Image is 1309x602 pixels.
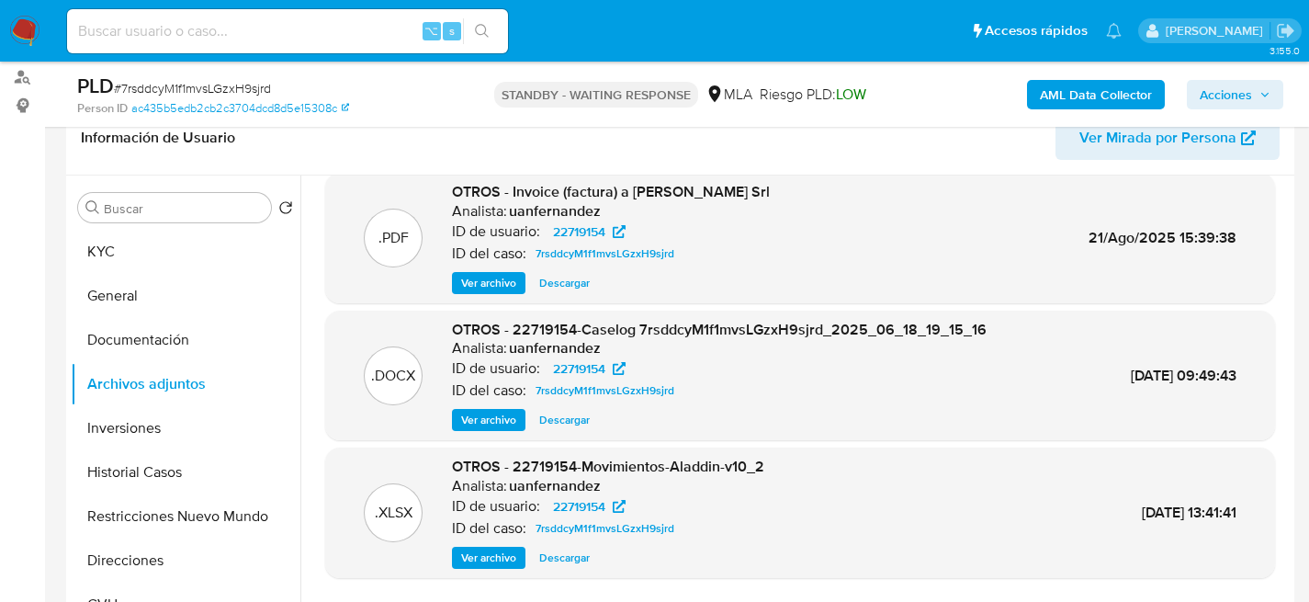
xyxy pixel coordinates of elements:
[452,181,770,202] span: OTROS - Invoice (factura) a [PERSON_NAME] Srl
[71,494,300,539] button: Restricciones Nuevo Mundo
[760,85,866,105] span: Riesgo PLD:
[536,517,674,540] span: 7rsddcyM1f1mvsLGzxH9sjrd
[1166,22,1270,40] p: facundo.marin@mercadolibre.com
[278,200,293,221] button: Volver al orden por defecto
[375,503,412,523] p: .XLSX
[1079,116,1236,160] span: Ver Mirada por Persona
[67,19,508,43] input: Buscar usuario o caso...
[71,406,300,450] button: Inversiones
[71,539,300,583] button: Direcciones
[553,495,605,517] span: 22719154
[85,200,100,215] button: Buscar
[71,362,300,406] button: Archivos adjuntos
[452,222,540,241] p: ID de usuario:
[77,71,114,100] b: PLD
[528,517,682,540] a: 7rsddcyM1f1mvsLGzxH9sjrd
[449,22,455,40] span: s
[536,243,674,265] span: 7rsddcyM1f1mvsLGzxH9sjrd
[452,359,540,378] p: ID de usuario:
[1142,502,1236,523] span: [DATE] 13:41:41
[528,380,682,402] a: 7rsddcyM1f1mvsLGzxH9sjrd
[1200,80,1252,109] span: Acciones
[536,380,674,402] span: 7rsddcyM1f1mvsLGzxH9sjrd
[1027,80,1165,109] button: AML Data Collector
[1106,23,1122,39] a: Notificaciones
[1040,80,1152,109] b: AML Data Collector
[452,477,507,495] p: Analista:
[452,456,764,477] span: OTROS - 22719154-Movimientos-Aladdin-v10_2
[452,319,987,340] span: OTROS - 22719154-Caselog 7rsddcyM1f1mvsLGzxH9sjrd_2025_06_18_19_15_16
[71,230,300,274] button: KYC
[705,85,752,105] div: MLA
[542,221,637,243] a: 22719154
[1276,21,1295,40] a: Salir
[1270,43,1300,58] span: 3.155.0
[452,381,526,400] p: ID del caso:
[452,519,526,538] p: ID del caso:
[104,200,264,217] input: Buscar
[452,409,525,431] button: Ver archivo
[494,82,698,108] p: STANDBY - WAITING RESPONSE
[452,547,525,569] button: Ver archivo
[424,22,438,40] span: ⌥
[553,358,605,380] span: 22719154
[509,339,601,358] h6: uanfernandez
[452,202,507,221] p: Analista:
[539,274,590,292] span: Descargar
[1055,116,1280,160] button: Ver Mirada por Persona
[530,547,599,569] button: Descargar
[81,129,235,147] h1: Información de Usuario
[1089,227,1236,248] span: 21/Ago/2025 15:39:38
[509,202,601,221] h6: uanfernandez
[378,228,409,248] p: .PDF
[985,21,1088,40] span: Accesos rápidos
[530,409,599,431] button: Descargar
[542,358,637,380] a: 22719154
[509,477,601,495] h6: uanfernandez
[836,84,866,105] span: LOW
[131,100,349,117] a: ac435b5edb2cb2c3704dcd8d5e15308c
[452,497,540,516] p: ID de usuario:
[461,274,516,292] span: Ver archivo
[371,366,415,386] p: .DOCX
[539,411,590,429] span: Descargar
[77,100,128,117] b: Person ID
[463,18,501,44] button: search-icon
[452,339,507,358] p: Analista:
[114,79,271,97] span: # 7rsddcyM1f1mvsLGzxH9sjrd
[539,549,590,567] span: Descargar
[71,274,300,318] button: General
[71,318,300,362] button: Documentación
[452,272,525,294] button: Ver archivo
[461,411,516,429] span: Ver archivo
[542,495,637,517] a: 22719154
[461,549,516,567] span: Ver archivo
[530,272,599,294] button: Descargar
[71,450,300,494] button: Historial Casos
[452,244,526,263] p: ID del caso:
[528,243,682,265] a: 7rsddcyM1f1mvsLGzxH9sjrd
[1131,365,1236,386] span: [DATE] 09:49:43
[1187,80,1283,109] button: Acciones
[553,221,605,243] span: 22719154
